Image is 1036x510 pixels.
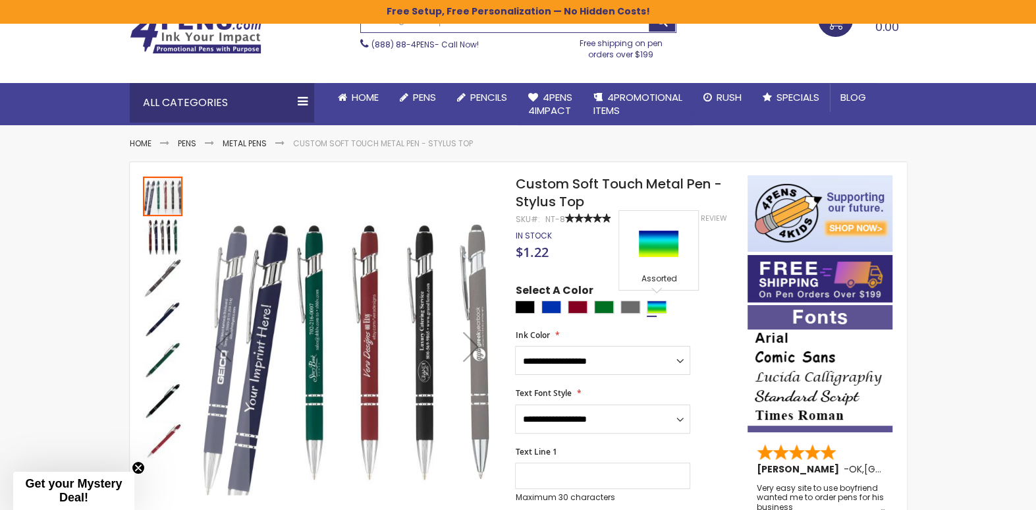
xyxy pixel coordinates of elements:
[143,217,182,257] img: Custom Soft Touch Metal Pen - Stylus Top
[143,381,182,420] img: Custom Soft Touch Metal Pen - Stylus Top
[620,300,640,314] div: Grey
[143,339,184,380] div: Custom Soft Touch Metal Pen - Stylus Top
[143,298,184,339] div: Custom Soft Touch Metal Pen - Stylus Top
[143,299,182,339] img: Custom Soft Touch Metal Pen - Stylus Top
[515,230,551,241] span: In stock
[541,300,561,314] div: Blue
[693,83,752,112] a: Rush
[223,138,267,149] a: Metal Pens
[371,39,435,50] a: (888) 88-4PENS
[844,463,961,476] span: - ,
[130,138,151,149] a: Home
[545,214,564,225] div: NT-8
[25,477,122,504] span: Get your Mystery Deal!
[515,175,721,211] span: Custom Soft Touch Metal Pen - Stylus Top
[518,83,583,126] a: 4Pens4impact
[132,461,145,474] button: Close teaser
[143,380,184,420] div: Custom Soft Touch Metal Pen - Stylus Top
[196,194,497,496] img: Custom Soft Touch Metal Pen - Stylus Top
[748,255,892,302] img: Free shipping on orders over $199
[777,90,819,104] span: Specials
[470,90,507,104] span: Pencils
[515,243,548,261] span: $1.22
[371,39,479,50] span: - Call Now!
[352,90,379,104] span: Home
[13,472,134,510] div: Get your Mystery Deal!Close teaser
[875,18,899,35] span: 0.00
[143,257,184,298] div: Custom Soft Touch Metal Pen - Stylus Top
[178,138,196,149] a: Pens
[130,83,314,123] div: All Categories
[830,83,877,112] a: Blog
[583,83,693,126] a: 4PROMOTIONALITEMS
[840,90,866,104] span: Blog
[327,83,389,112] a: Home
[748,305,892,432] img: font-personalization-examples
[413,90,436,104] span: Pens
[515,283,593,301] span: Select A Color
[748,175,892,252] img: 4pens 4 kids
[389,83,447,112] a: Pens
[130,12,261,54] img: 4Pens Custom Pens and Promotional Products
[447,83,518,112] a: Pencils
[757,463,844,476] span: [PERSON_NAME]
[594,300,614,314] div: Green
[622,273,695,287] div: Assorted
[593,90,682,117] span: 4PROMOTIONAL ITEMS
[752,83,830,112] a: Specials
[515,387,571,399] span: Text Font Style
[864,463,961,476] span: [GEOGRAPHIC_DATA]
[143,420,182,461] div: Custom Soft Touch Metal Pen - Stylus Top
[717,90,742,104] span: Rush
[849,463,862,476] span: OK
[515,300,535,314] div: Black
[515,329,549,341] span: Ink Color
[143,216,184,257] div: Custom Soft Touch Metal Pen - Stylus Top
[143,258,182,298] img: Custom Soft Touch Metal Pen - Stylus Top
[927,474,1036,510] iframe: Google Customer Reviews
[515,492,690,503] p: Maximum 30 characters
[568,300,587,314] div: Burgundy
[515,231,551,241] div: Availability
[647,300,667,314] div: Assorted
[143,340,182,380] img: Custom Soft Touch Metal Pen - Stylus Top
[564,213,611,223] div: 100%
[566,33,676,59] div: Free shipping on pen orders over $199
[528,90,572,117] span: 4Pens 4impact
[143,175,184,216] div: Custom Soft Touch Metal Pen - Stylus Top
[515,213,539,225] strong: SKU
[293,138,473,149] li: Custom Soft Touch Metal Pen - Stylus Top
[143,422,182,461] img: Custom Soft Touch Metal Pen - Stylus Top
[515,446,557,457] span: Text Line 1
